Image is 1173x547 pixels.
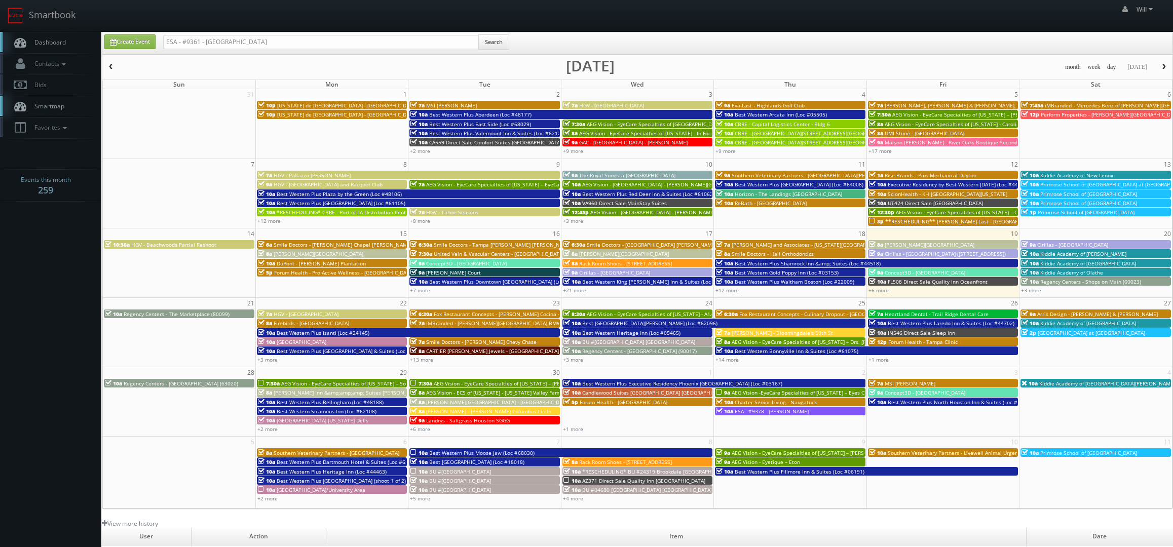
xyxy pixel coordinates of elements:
[869,320,886,327] span: 10a
[277,190,402,198] span: Best Western Plus Plaza by the Green (Loc #48106)
[587,241,750,248] span: Smile Doctors - [GEOGRAPHIC_DATA] [PERSON_NAME] Orthodontics
[410,399,425,406] span: 8a
[888,181,1029,188] span: Executive Residency by Best Western [DATE] (Loc #44764)
[563,320,581,327] span: 10a
[426,102,477,109] span: MSI [PERSON_NAME]
[410,269,425,276] span: 9a
[1021,287,1041,294] a: +3 more
[715,147,736,154] a: +9 more
[429,111,532,118] span: Best Western Plus Aberdeen (Loc #48177)
[258,338,275,345] span: 10a
[274,172,351,179] span: HGV - Pallazzo [PERSON_NAME]
[410,458,428,465] span: 10a
[1021,278,1039,285] span: 10a
[716,121,733,128] span: 10a
[410,449,428,456] span: 10a
[277,338,326,345] span: [GEOGRAPHIC_DATA]
[410,217,430,224] a: +8 more
[277,209,470,216] span: *RESCHEDULING* CBRE - Port of LA Distribution Center - [GEOGRAPHIC_DATA] 1
[1038,209,1134,216] span: Primrose School of [GEOGRAPHIC_DATA]
[869,329,886,336] span: 10a
[735,408,809,415] span: ESA - #9378 - [PERSON_NAME]
[563,102,578,109] span: 7a
[426,347,559,355] span: CARTIER [PERSON_NAME] Jewels - [GEOGRAPHIC_DATA]
[582,380,782,387] span: Best Western Plus Executive Residency Phoenix [GEOGRAPHIC_DATA] (Loc #03167)
[274,449,399,456] span: Southern Veterinary Partners - [GEOGRAPHIC_DATA]
[429,278,585,285] span: Best Western Plus Downtown [GEOGRAPHIC_DATA] (Loc #48199)
[426,338,537,345] span: Smile Doctors - [PERSON_NAME] Chevy Chase
[410,356,433,363] a: +13 more
[104,34,156,49] a: Create Event
[258,449,272,456] span: 8a
[869,121,883,128] span: 8a
[869,449,886,456] span: 10a
[735,399,817,406] span: Charter Senior Living - Naugatuck
[563,389,581,396] span: 10a
[590,209,735,216] span: AEG Vision - [GEOGRAPHIC_DATA] - [PERSON_NAME] Cypress
[1021,380,1038,387] span: 10a
[563,347,581,355] span: 10a
[885,310,989,318] span: Heartland Dental - Trail Ridge Dental Care
[869,139,883,146] span: 9a
[163,35,479,49] input: Search for Events
[716,250,730,257] span: 8a
[563,329,581,336] span: 10a
[716,449,730,456] span: 9a
[885,102,1080,109] span: [PERSON_NAME], [PERSON_NAME] & [PERSON_NAME], LLC - [GEOGRAPHIC_DATA]
[1021,449,1039,456] span: 10a
[579,102,644,109] span: HGV - [GEOGRAPHIC_DATA]
[739,310,899,318] span: Fox Restaurant Concepts - Culinary Dropout - [GEOGRAPHIC_DATA]
[732,102,805,109] span: Eva-Last - Highlands Golf Club
[277,111,417,118] span: [US_STATE] de [GEOGRAPHIC_DATA] - [GEOGRAPHIC_DATA]
[1040,172,1113,179] span: Kiddie Academy of New Lenox
[281,380,470,387] span: AEG Vision - EyeCare Specialties of [US_STATE] – Southwest Orlando Eye Care
[1021,181,1039,188] span: 10a
[410,425,430,433] a: +6 more
[869,250,883,257] span: 9a
[258,250,272,257] span: 8a
[258,111,276,118] span: 10p
[735,269,839,276] span: Best Western Gold Poppy Inn (Loc #03153)
[869,130,883,137] span: 8a
[410,320,425,327] span: 7a
[869,380,883,387] span: 7a
[885,139,1033,146] span: Maison [PERSON_NAME] - River Oaks Boutique Second Shoot
[410,380,432,387] span: 7:30a
[869,209,894,216] span: 12:30p
[1021,111,1039,118] span: 12p
[1021,190,1039,198] span: 10a
[869,190,886,198] span: 10a
[716,190,733,198] span: 10a
[257,425,278,433] a: +2 more
[410,417,425,424] span: 9a
[1104,61,1120,73] button: day
[716,329,730,336] span: 7a
[429,121,531,128] span: Best Western Plus East Side (Loc #68029)
[410,408,425,415] span: 8a
[735,181,863,188] span: Best Western Plus [GEOGRAPHIC_DATA] (Loc #64008)
[258,380,280,387] span: 7:30a
[258,417,275,424] span: 10a
[1021,260,1039,267] span: 10a
[29,59,68,68] span: Contacts
[716,181,733,188] span: 10a
[410,389,425,396] span: 8a
[579,139,688,146] span: GAC - [GEOGRAPHIC_DATA] - [PERSON_NAME]
[892,111,1067,118] span: AEG Vision - EyeCare Specialties of [US_STATE] – [PERSON_NAME] Vision
[277,200,405,207] span: Best Western Plus [GEOGRAPHIC_DATA] (Loc #61105)
[563,130,578,137] span: 8a
[277,399,384,406] span: Best Western Plus Bellingham (Loc #48188)
[429,130,565,137] span: Best Western Plus Valemount Inn & Suites (Loc #62120)
[563,147,583,154] a: +9 more
[716,408,733,415] span: 10a
[1021,241,1036,248] span: 9a
[888,278,988,285] span: FL508 Direct Sale Quality Inn Oceanfront
[277,260,366,267] span: DuPont - [PERSON_NAME] Plantation
[735,111,827,118] span: Best Western Arcata Inn (Loc #05505)
[869,111,891,118] span: 7:30a
[426,260,507,267] span: Concept3D - [GEOGRAPHIC_DATA]
[579,250,669,257] span: [PERSON_NAME][GEOGRAPHIC_DATA]
[888,320,1014,327] span: Best Western Plus Laredo Inn & Suites (Loc #44702)
[716,102,730,109] span: 9a
[277,417,368,424] span: [GEOGRAPHIC_DATA] [US_STATE] Dells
